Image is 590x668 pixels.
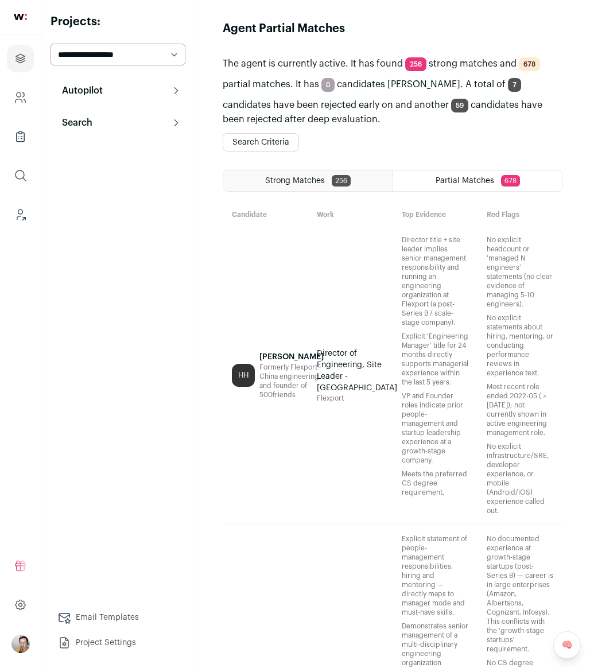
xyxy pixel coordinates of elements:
span: Flexport [317,394,397,403]
span: It has found [351,59,403,68]
span: A total of [465,80,506,89]
p: Explicit statement of people-management responsibilities, hiring and mentoring — directly maps to... [402,534,468,617]
p: Autopilot [55,84,103,98]
span: 678 [501,175,520,187]
h1: Agent Partial Matches [223,21,345,37]
p: Explicit 'Engineering Manager' title for 24 months directly supports managerial experience within... [402,332,468,387]
span: 256 [405,57,426,71]
p: No explicit headcount or 'managed N engineers' statements (no clear evidence of managing 5-10 eng... [487,235,553,309]
div: Top Evidence [393,210,478,219]
span: strong matches and [429,59,517,68]
span: Director of Engineering, Site Leader - [GEOGRAPHIC_DATA] [317,348,397,394]
div: Candidate [223,210,308,219]
p: No explicit statements about hiring, mentoring, or conducting performance reviews in experience t... [487,313,553,378]
a: Leads (Backoffice) [7,201,34,228]
button: Search [51,111,185,134]
a: 🧠 [553,631,581,659]
div: Red Flags [478,210,562,219]
span: candidates [PERSON_NAME]. [337,80,463,89]
span: The agent is currently active. [223,59,348,68]
p: Most recent role ended 2022-05 ( >[DATE]); not currently shown in active engineering management r... [487,382,553,437]
a: Company Lists [7,123,34,150]
button: Autopilot [51,79,185,102]
p: Director title + site leader implies senior management responsibility and running an engineering ... [402,235,468,327]
p: Meets the preferred CS degree requirement. [402,469,468,497]
div: Formerly Flexport China engineering and founder of 500friends [259,363,324,399]
span: Strong Matches [265,177,325,185]
p: Search [55,116,92,130]
div: [PERSON_NAME] [259,351,324,363]
span: 0 [321,78,335,92]
img: wellfound-shorthand-0d5821cbd27db2630d0214b213865d53afaa358527fdda9d0ea32b1df1b89c2c.svg [14,14,27,20]
p: No explicit infrastructure/SRE, developer experience, or mobile (Android/iOS) experience called out. [487,442,553,515]
button: Search Criteria [223,133,299,152]
span: 7 [508,78,521,92]
h2: Projects: [51,14,185,30]
img: 144000-medium_jpg [11,635,30,653]
span: It has [296,80,319,89]
a: Project Settings [51,631,185,654]
span: 678 [519,57,540,71]
span: Partial Matches [436,177,494,185]
p: No documented experience at growth-stage startups (post-Series B) — career is in large enterprise... [487,534,553,654]
div: Work [308,210,393,219]
span: candidates have been rejected early on and another [223,100,449,110]
span: 59 [451,99,468,112]
a: Email Templates [51,606,185,629]
a: Company and ATS Settings [7,84,34,111]
span: partial matches. [223,80,293,89]
span: 256 [332,175,351,187]
a: Projects [7,45,34,72]
button: Open dropdown [11,635,30,653]
p: VP and Founder roles indicate prior people-management and startup leadership experience at a grow... [402,391,468,465]
a: Strong Matches 256 [223,170,393,191]
div: HH [232,364,255,387]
